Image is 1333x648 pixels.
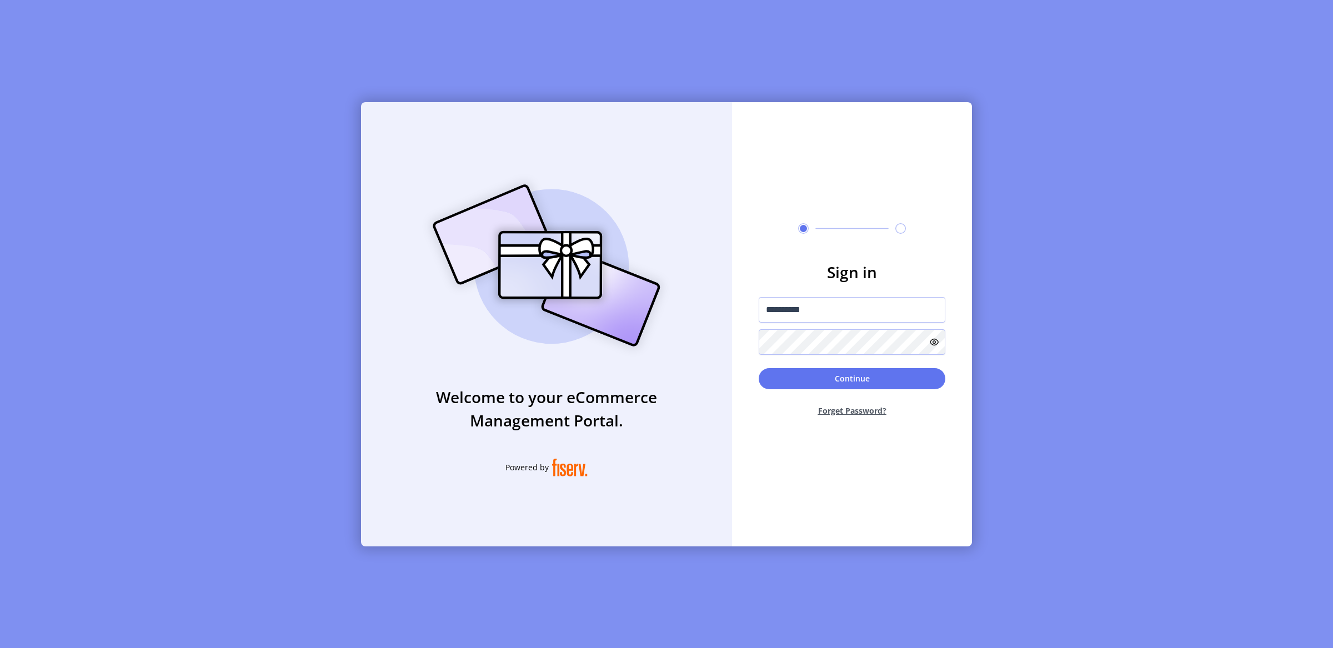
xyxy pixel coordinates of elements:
[416,172,677,359] img: card_Illustration.svg
[759,260,945,284] h3: Sign in
[505,461,549,473] span: Powered by
[361,385,732,432] h3: Welcome to your eCommerce Management Portal.
[759,368,945,389] button: Continue
[759,396,945,425] button: Forget Password?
